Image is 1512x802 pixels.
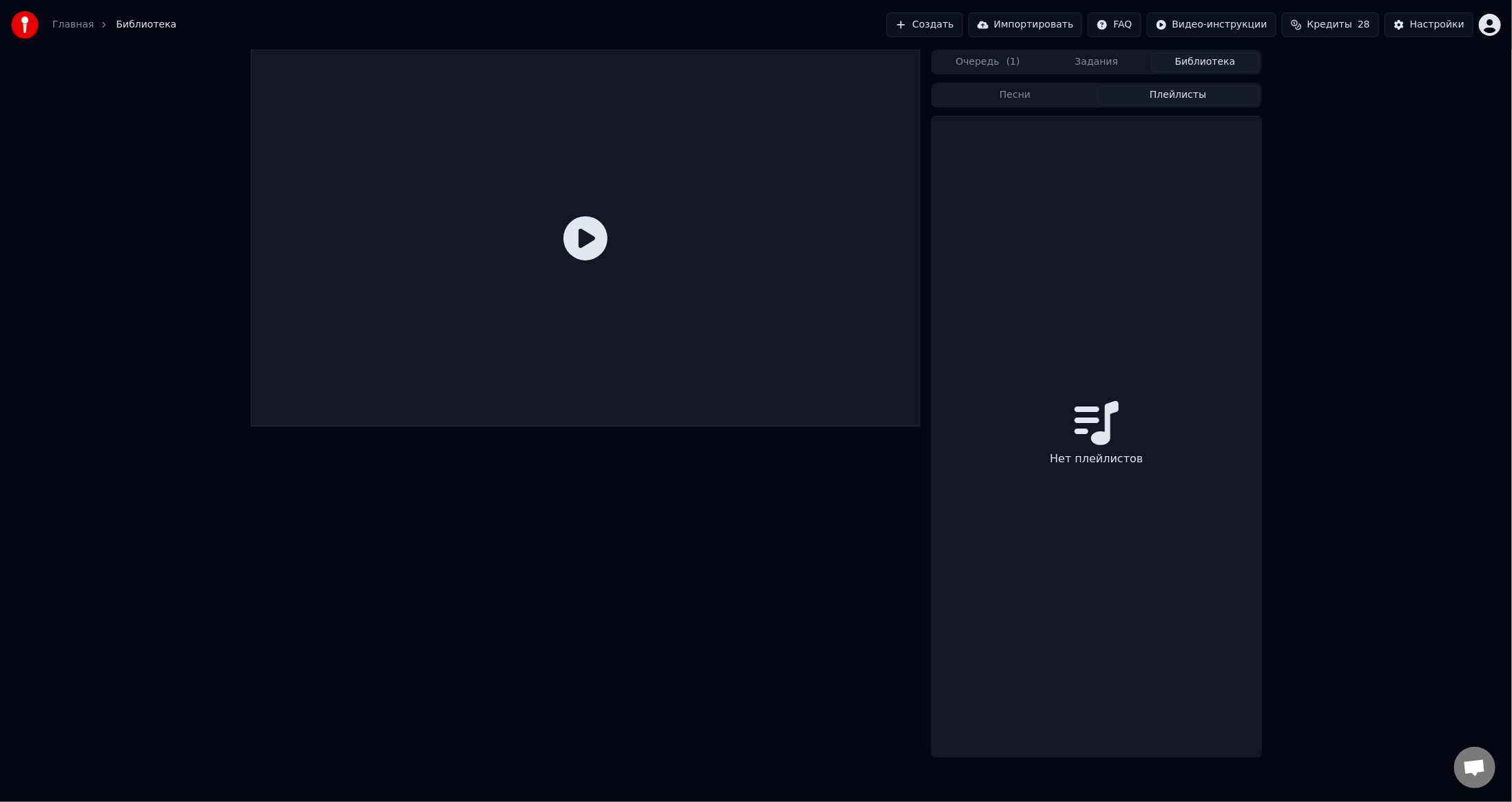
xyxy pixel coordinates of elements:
button: Плейлисты [1097,85,1260,105]
img: youka [11,11,39,39]
div: Настройки [1410,18,1464,32]
a: Главная [52,18,94,32]
button: Кредиты28 [1282,12,1379,37]
button: Библиотека [1151,52,1260,72]
button: Очередь [933,52,1042,72]
button: Импортировать [969,12,1083,37]
span: 28 [1358,18,1370,32]
button: Задания [1042,52,1151,72]
span: Кредиты [1307,18,1352,32]
button: Создать [887,12,962,37]
button: Песни [933,85,1097,105]
div: Открытый чат [1454,747,1495,788]
button: Видео-инструкции [1147,12,1276,37]
span: ( 1 ) [1006,55,1020,69]
nav: breadcrumb [52,18,176,32]
div: Нет плейлистов [1044,445,1148,473]
button: FAQ [1088,12,1141,37]
button: Настройки [1385,12,1473,37]
span: Библиотека [116,18,176,32]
